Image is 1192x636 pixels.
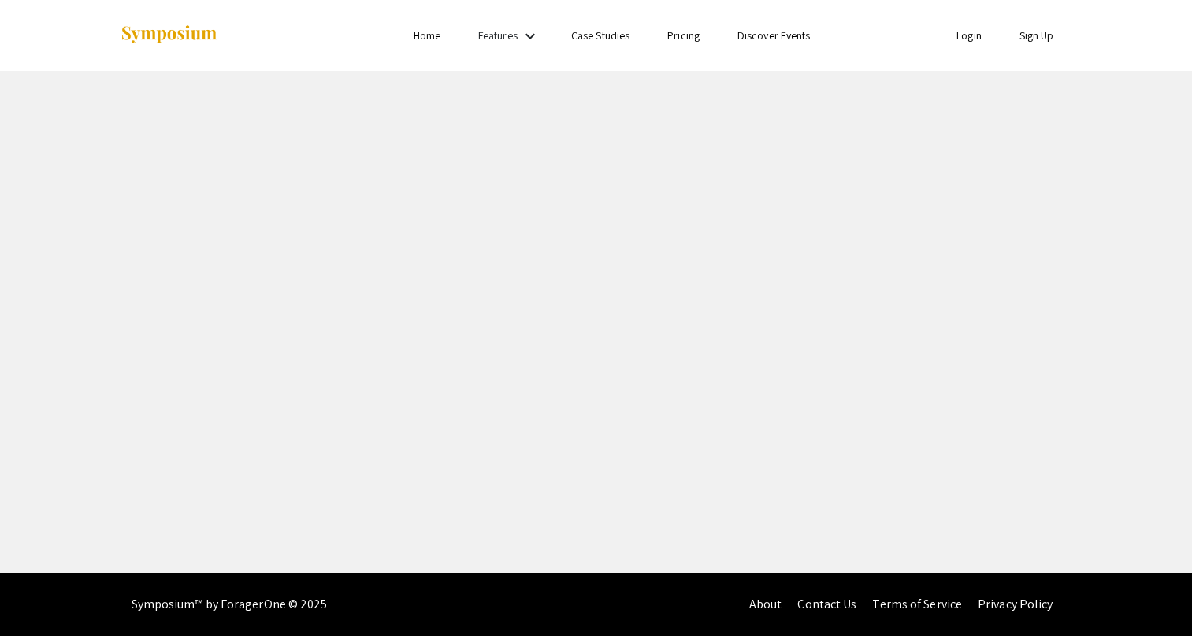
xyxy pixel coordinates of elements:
a: Terms of Service [872,596,962,612]
a: Contact Us [797,596,856,612]
a: Features [478,28,518,43]
a: Case Studies [571,28,629,43]
a: Sign Up [1019,28,1054,43]
div: Symposium™ by ForagerOne © 2025 [132,573,328,636]
a: Home [414,28,440,43]
a: About [749,596,782,612]
a: Discover Events [737,28,811,43]
img: Symposium by ForagerOne [120,24,218,46]
a: Login [956,28,982,43]
mat-icon: Expand Features list [521,27,540,46]
a: Pricing [667,28,700,43]
a: Privacy Policy [978,596,1053,612]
